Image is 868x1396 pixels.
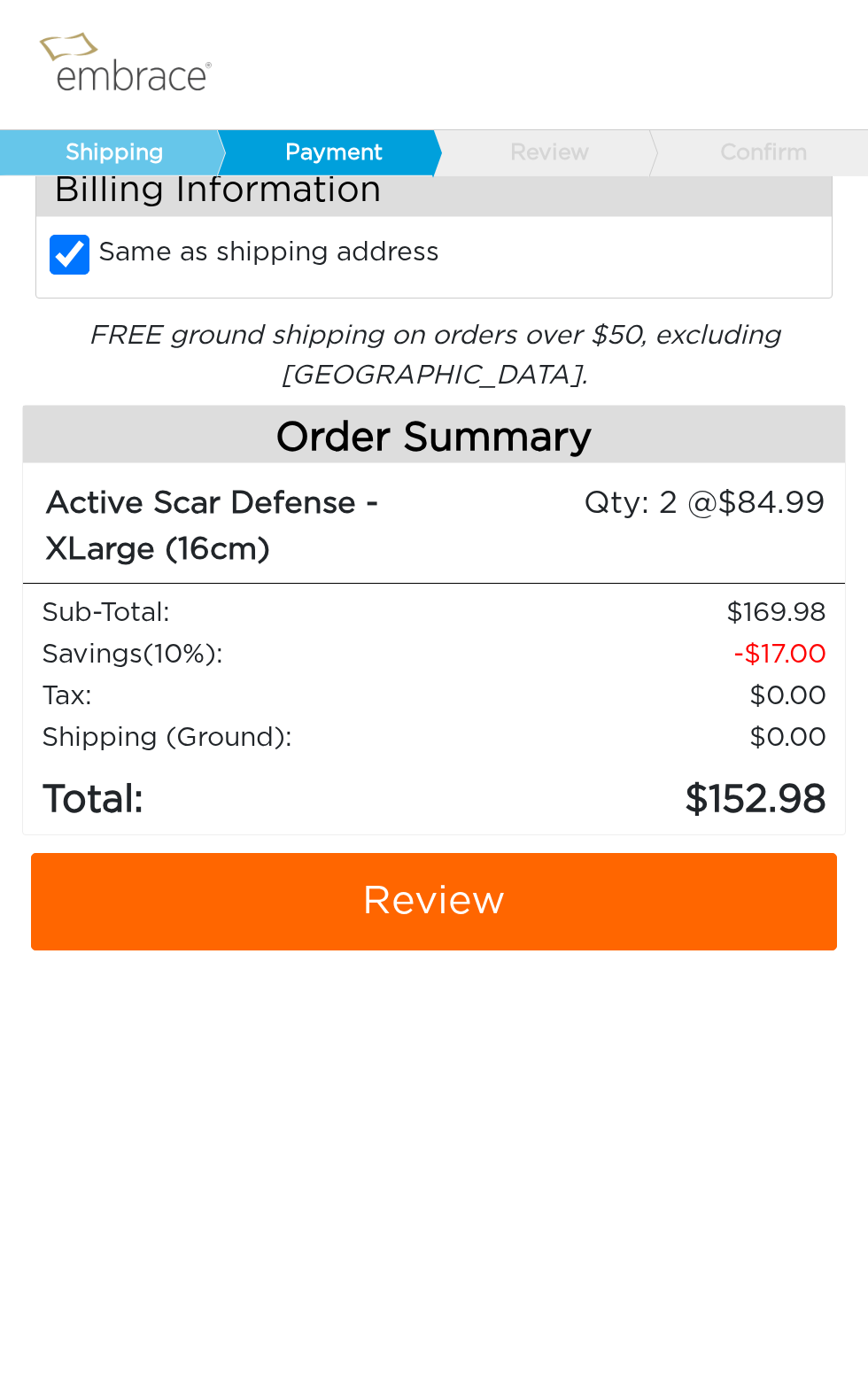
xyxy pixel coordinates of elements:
[473,717,827,759] td: $0.00
[23,406,845,463] h4: Order Summary
[41,676,473,717] td: Tax:
[473,759,827,831] td: 152.98
[36,162,832,216] h3: Billing Information
[45,481,411,574] div: Active Scar Defense - XLarge (16cm)
[41,759,473,831] td: Total:
[473,634,827,676] td: 17.00
[473,593,827,634] td: 169.98
[31,22,235,107] img: logo.png
[31,853,837,950] a: Review
[648,130,865,176] a: Confirm
[143,641,216,668] span: (10%)
[41,634,473,676] td: Savings :
[22,316,846,396] div: FREE ground shipping on orders over $50, excluding [GEOGRAPHIC_DATA].
[41,593,473,634] td: Sub-Total:
[473,676,827,717] td: 0.00
[41,717,473,759] td: Shipping (Ground):
[717,488,825,519] span: 84.99
[216,130,433,176] a: Payment
[98,233,439,273] label: Same as shipping address
[432,130,649,176] a: Review
[460,481,825,528] div: 2 @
